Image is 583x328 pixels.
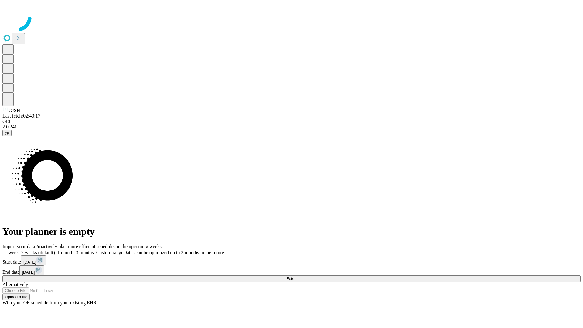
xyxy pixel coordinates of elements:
[2,282,28,287] span: Alternatively
[2,130,12,136] button: @
[22,270,35,275] span: [DATE]
[2,294,30,300] button: Upload a file
[23,260,36,265] span: [DATE]
[19,265,44,275] button: [DATE]
[2,244,35,249] span: Import your data
[2,275,581,282] button: Fetch
[9,108,20,113] span: GJSH
[21,255,46,265] button: [DATE]
[2,119,581,124] div: GEI
[2,124,581,130] div: 2.0.241
[123,250,225,255] span: Dates can be optimized up to 3 months in the future.
[2,265,581,275] div: End date
[35,244,163,249] span: Proactively plan more efficient schedules in the upcoming weeks.
[2,226,581,237] h1: Your planner is empty
[2,300,97,305] span: With your OR schedule from your existing EHR
[76,250,94,255] span: 3 months
[96,250,123,255] span: Custom range
[2,255,581,265] div: Start date
[21,250,55,255] span: 2 weeks (default)
[286,276,296,281] span: Fetch
[57,250,73,255] span: 1 month
[5,250,19,255] span: 1 week
[5,131,9,135] span: @
[2,113,40,118] span: Last fetch: 02:40:17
